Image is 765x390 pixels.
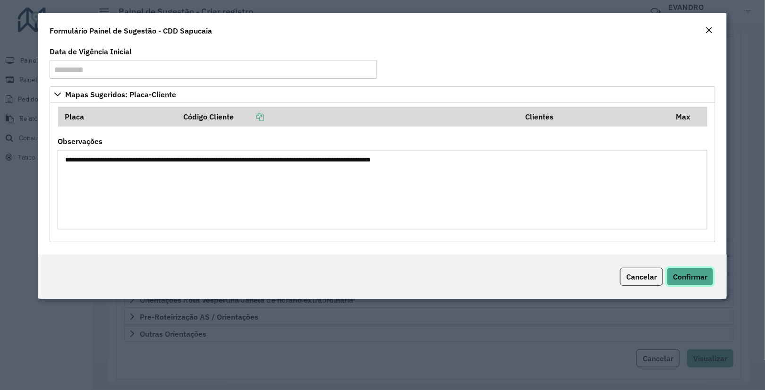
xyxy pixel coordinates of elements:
[58,136,102,147] label: Observações
[670,107,707,127] th: Max
[667,268,714,286] button: Confirmar
[705,26,713,34] em: Fechar
[50,102,715,242] div: Mapas Sugeridos: Placa-Cliente
[673,272,707,281] span: Confirmar
[177,107,519,127] th: Código Cliente
[58,107,177,127] th: Placa
[50,86,715,102] a: Mapas Sugeridos: Placa-Cliente
[50,46,132,57] label: Data de Vigência Inicial
[519,107,670,127] th: Clientes
[65,91,176,98] span: Mapas Sugeridos: Placa-Cliente
[50,25,212,36] h4: Formulário Painel de Sugestão - CDD Sapucaia
[620,268,663,286] button: Cancelar
[702,25,715,37] button: Close
[626,272,657,281] span: Cancelar
[234,112,264,121] a: Copiar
